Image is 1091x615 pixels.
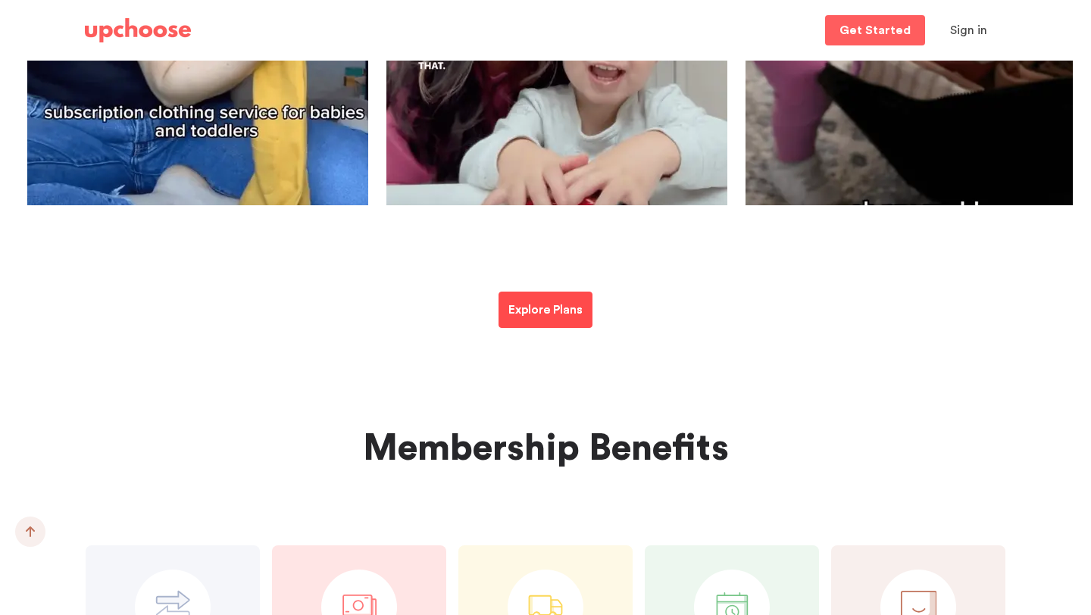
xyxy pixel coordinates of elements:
[950,24,987,36] span: Sign in
[508,301,583,319] p: Explore Plans
[237,425,854,473] h2: Membership Benefits
[85,15,191,46] a: UpChoose
[85,18,191,42] img: UpChoose
[825,15,925,45] a: Get Started
[839,24,911,36] p: Get Started
[499,292,592,328] a: Explore Plans
[931,15,1006,45] button: Sign in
